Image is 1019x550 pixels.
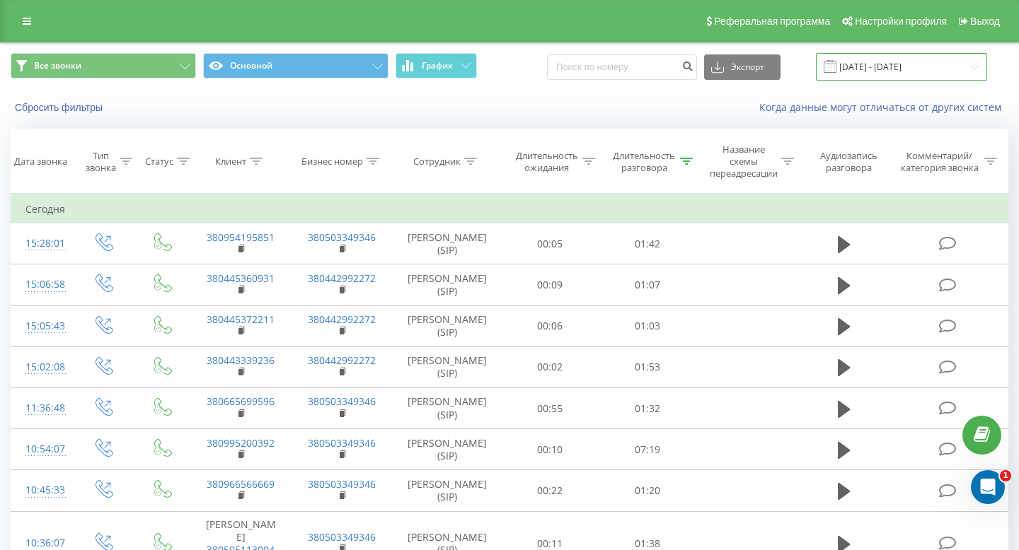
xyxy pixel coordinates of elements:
div: Название схемы переадресации [709,144,778,180]
td: 01:32 [599,388,696,429]
a: 380995200392 [207,436,275,450]
td: 00:06 [502,305,599,346]
button: Сбросить фильтры [11,101,110,114]
td: [PERSON_NAME] (SIP) [393,346,502,387]
a: 380442992272 [308,271,376,285]
span: Настройки профиля [855,16,947,27]
div: 15:02:08 [25,353,59,381]
a: 380503349346 [308,530,376,544]
td: [PERSON_NAME] (SIP) [393,305,502,346]
div: Тип звонка [86,150,116,174]
td: [PERSON_NAME] (SIP) [393,264,502,305]
td: 00:09 [502,264,599,305]
div: Сотрудник [413,156,461,168]
span: Выход [970,16,1000,27]
div: Клиент [215,156,246,168]
a: 380503349346 [308,436,376,450]
td: [PERSON_NAME] (SIP) [393,470,502,511]
input: Поиск по номеру [547,54,697,80]
a: 380503349346 [308,477,376,491]
a: 380445360931 [207,271,275,285]
div: Статус [145,156,173,168]
a: 380503349346 [308,394,376,408]
td: [PERSON_NAME] (SIP) [393,388,502,429]
div: 15:28:01 [25,230,59,257]
button: Экспорт [704,54,781,80]
a: 380442992272 [308,312,376,326]
td: 07:19 [599,429,696,470]
div: 10:54:07 [25,435,59,463]
div: Дата звонка [14,156,67,168]
a: 380443339236 [207,353,275,367]
td: [PERSON_NAME] (SIP) [393,223,502,264]
td: 01:42 [599,223,696,264]
div: 15:05:43 [25,312,59,340]
a: 380966566669 [207,477,275,491]
td: 00:10 [502,429,599,470]
div: Бизнес номер [301,156,363,168]
span: Все звонки [34,60,81,71]
td: 01:07 [599,264,696,305]
div: Аудиозапись разговора [810,150,887,174]
span: График [422,61,453,71]
a: 380442992272 [308,353,376,367]
div: Длительность разговора [611,150,677,174]
td: 00:02 [502,346,599,387]
a: 380445372211 [207,312,275,326]
td: Сегодня [11,195,1008,223]
a: 380665699596 [207,394,275,408]
a: Когда данные могут отличаться от других систем [759,100,1008,114]
iframe: Intercom live chat [971,470,1005,504]
td: 00:22 [502,470,599,511]
td: 01:20 [599,470,696,511]
div: Длительность ожидания [514,150,580,174]
div: Комментарий/категория звонка [898,150,981,174]
td: 00:05 [502,223,599,264]
div: 10:45:33 [25,476,59,504]
button: Основной [203,53,388,78]
td: 01:03 [599,305,696,346]
td: 01:53 [599,346,696,387]
div: 11:36:48 [25,394,59,422]
span: Реферальная программа [714,16,830,27]
td: 00:55 [502,388,599,429]
a: 380503349346 [308,230,376,244]
button: Все звонки [11,53,196,78]
a: 380954195851 [207,230,275,244]
span: 1 [1000,470,1011,481]
div: 15:06:58 [25,271,59,298]
button: График [396,53,477,78]
td: [PERSON_NAME] (SIP) [393,429,502,470]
